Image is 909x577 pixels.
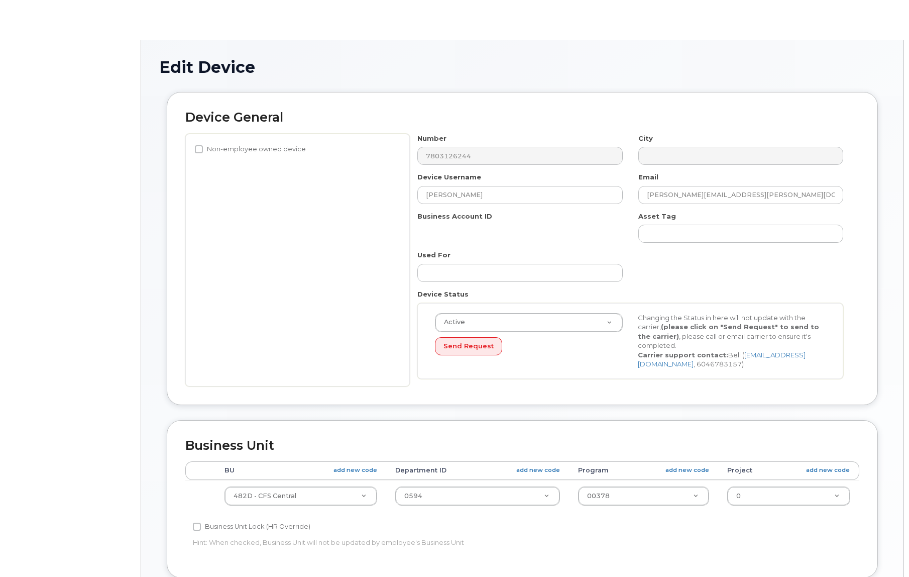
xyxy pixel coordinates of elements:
input: Non-employee owned device [195,145,203,153]
th: Project [718,461,859,479]
a: 0 [728,487,850,505]
label: City [638,134,653,143]
span: 0 [736,492,741,500]
span: 0594 [404,492,422,500]
h1: Edit Device [159,58,885,76]
label: Email [638,172,658,182]
h2: Device General [185,111,859,125]
a: 482D - CFS Central [225,487,377,505]
h2: Business Unit [185,439,859,453]
a: Active [435,314,622,332]
label: Used For [417,250,450,260]
label: Asset Tag [638,212,676,221]
span: Active [438,318,465,327]
span: 482D - CFS Central [234,492,296,500]
th: Department ID [386,461,569,479]
button: Send Request [435,337,502,356]
a: [EMAIL_ADDRESS][DOMAIN_NAME] [638,351,806,368]
input: Business Unit Lock (HR Override) [193,523,201,531]
label: Business Account ID [417,212,492,221]
span: 00378 [587,492,610,500]
label: Device Status [417,290,469,299]
strong: Carrier support contact: [638,351,728,359]
a: add new code [333,466,377,474]
a: add new code [806,466,850,474]
a: 00378 [579,487,709,505]
label: Number [417,134,446,143]
div: Changing the Status in here will not update with the carrier, , please call or email carrier to e... [630,313,833,369]
a: 0594 [396,487,559,505]
label: Non-employee owned device [195,143,306,155]
th: Program [569,461,718,479]
a: add new code [516,466,560,474]
label: Business Unit Lock (HR Override) [193,521,310,533]
p: Hint: When checked, Business Unit will not be updated by employee's Business Unit [193,538,627,547]
a: add new code [665,466,709,474]
strong: (please click on "Send Request" to send to the carrier) [638,323,819,340]
label: Device Username [417,172,481,182]
th: BU [215,461,387,479]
